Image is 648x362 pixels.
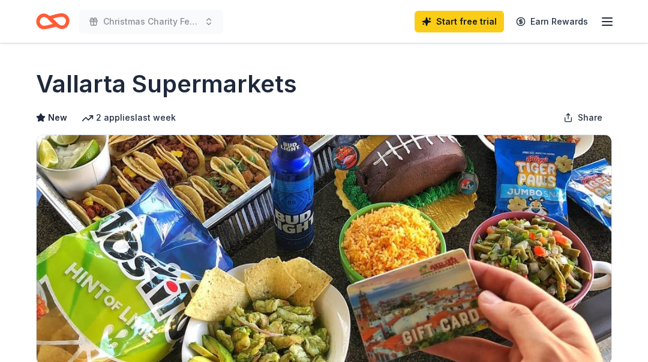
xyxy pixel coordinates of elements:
h1: Vallarta Supermarkets [36,67,297,101]
a: Home [36,7,70,35]
button: Share [554,106,612,130]
a: Earn Rewards [509,11,595,32]
span: Share [578,110,602,125]
span: Christmas Charity Festival [103,14,199,29]
span: New [48,110,67,125]
a: Start free trial [415,11,504,32]
button: Christmas Charity Festival [79,10,223,34]
div: 2 applies last week [82,110,176,125]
